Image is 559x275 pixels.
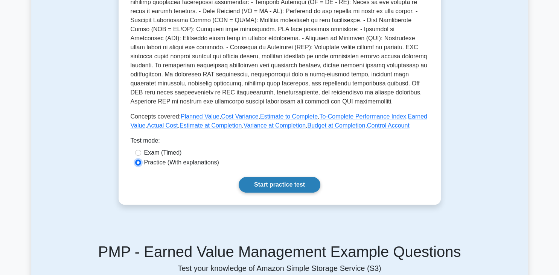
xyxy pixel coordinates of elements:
[244,122,306,129] a: Variance at Completion
[131,136,429,148] div: Test mode:
[180,122,242,129] a: Estimate at Completion
[36,264,524,273] p: Test your knowledge of Amazon Simple Storage Service (S3)
[131,112,429,130] p: Concepts covered: , , , , , , , , ,
[260,113,318,120] a: Estimate to Complete
[144,148,182,157] label: Exam (Timed)
[147,122,178,129] a: Actual Cost
[144,158,219,167] label: Practice (With explanations)
[181,113,219,120] a: Planned Value
[239,177,320,193] a: Start practice test
[319,113,406,120] a: To-Complete Performance Index
[221,113,258,120] a: Cost Variance
[367,122,410,129] a: Control Account
[36,243,524,261] h5: PMP - Earned Value Management Example Questions
[307,122,365,129] a: Budget at Completion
